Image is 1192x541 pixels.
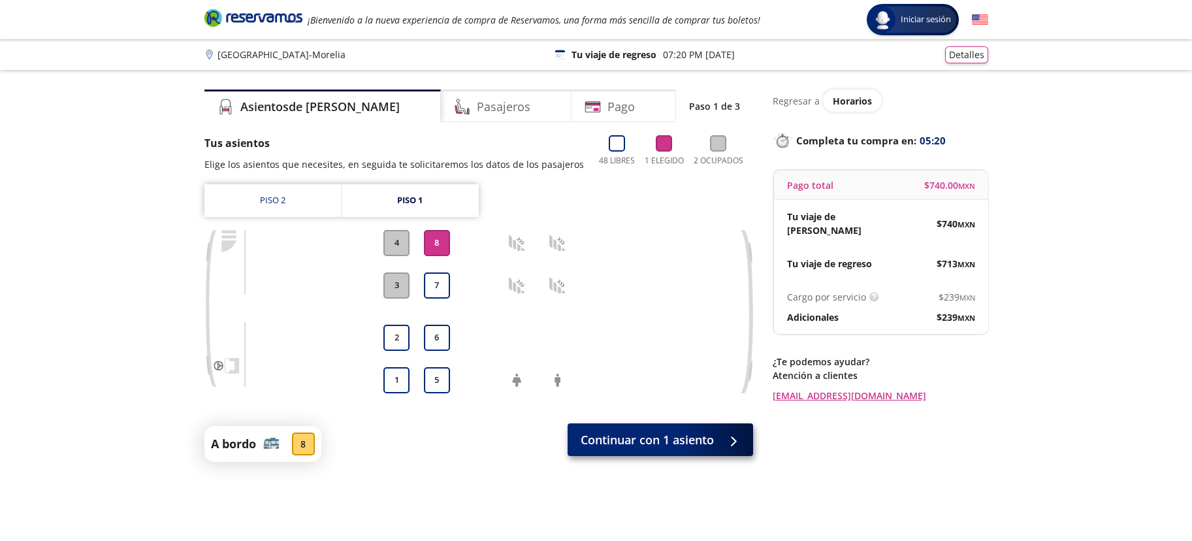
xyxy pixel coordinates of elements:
div: Regresar a ver horarios [773,90,988,112]
p: Regresar a [773,94,820,108]
button: 1 [383,367,410,393]
a: Piso 2 [204,184,341,217]
button: 7 [424,272,450,299]
button: 6 [424,325,450,351]
span: Continuar con 1 asiento [581,431,714,449]
a: [EMAIL_ADDRESS][DOMAIN_NAME] [773,389,988,402]
button: 8 [424,230,450,256]
p: Adicionales [787,310,839,324]
div: Piso 1 [397,194,423,207]
span: $ 239 [939,290,975,304]
a: Brand Logo [204,8,302,31]
p: Pago total [787,178,833,192]
p: Completa tu compra en : [773,131,988,150]
small: MXN [959,293,975,303]
span: $ 239 [937,310,975,324]
span: $ 713 [937,257,975,270]
i: Brand Logo [204,8,302,27]
div: 8 [292,433,315,455]
p: Tus asientos [204,135,584,151]
em: ¡Bienvenido a la nueva experiencia de compra de Reservamos, una forma más sencilla de comprar tus... [308,14,760,26]
a: Piso 1 [342,184,479,217]
h4: Asientos de [PERSON_NAME] [240,98,400,116]
button: 2 [383,325,410,351]
p: ¿Te podemos ayudar? [773,355,988,369]
p: Paso 1 de 3 [689,99,740,113]
button: 4 [383,230,410,256]
small: MXN [958,181,975,191]
span: Horarios [833,95,872,107]
button: English [972,12,988,28]
h4: Pago [607,98,635,116]
small: MXN [958,313,975,323]
span: Iniciar sesión [895,13,956,26]
small: MXN [958,220,975,229]
span: $ 740.00 [924,178,975,192]
p: Atención a clientes [773,369,988,382]
p: Tu viaje de regreso [787,257,872,270]
small: MXN [958,259,975,269]
p: Tu viaje de [PERSON_NAME] [787,210,881,237]
p: [GEOGRAPHIC_DATA] - Morelia [217,48,346,61]
button: 5 [424,367,450,393]
button: Detalles [945,46,988,63]
button: 3 [383,272,410,299]
span: 05:20 [920,133,946,148]
p: 2 Ocupados [694,155,743,167]
h4: Pasajeros [477,98,530,116]
button: Continuar con 1 asiento [568,423,753,456]
span: $ 740 [937,217,975,231]
p: A bordo [211,435,256,453]
p: Elige los asientos que necesites, en seguida te solicitaremos los datos de los pasajeros [204,157,584,171]
p: 07:20 PM [DATE] [663,48,735,61]
p: Cargo por servicio [787,290,866,304]
p: 1 Elegido [645,155,684,167]
p: Tu viaje de regreso [572,48,656,61]
p: 48 Libres [599,155,635,167]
